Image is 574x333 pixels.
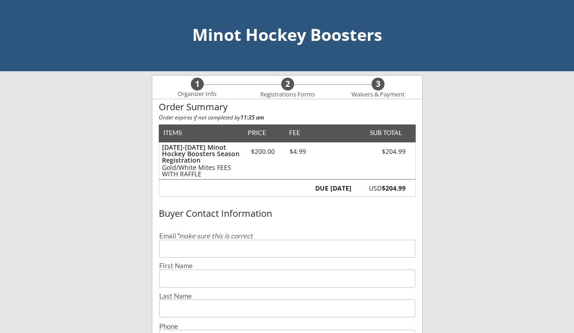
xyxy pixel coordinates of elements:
[244,148,283,155] div: $200.00
[382,184,406,192] strong: $204.99
[372,79,385,89] div: 3
[162,164,240,177] div: Gold/White Mites FEES WITH RAFFLE
[283,130,307,136] div: FEE
[366,130,402,136] div: SUB TOTAL
[256,91,319,98] div: Registrations Forms
[176,231,253,240] em: make sure this is correct
[191,79,204,89] div: 1
[357,185,406,192] div: USD
[159,209,416,219] div: Buyer Contact Information
[354,148,406,155] div: $204.99
[244,130,271,136] div: PRICE
[346,91,410,98] div: Waivers & Payment
[281,79,294,89] div: 2
[163,130,196,136] div: ITEMS
[240,113,264,121] strong: 11:35 am
[159,262,415,269] div: First Name
[159,323,415,330] div: Phone
[159,293,415,299] div: Last Name
[313,185,351,192] div: DUE [DATE]
[172,90,223,98] div: Organizer Info
[162,144,240,164] div: [DATE]-[DATE] Minot Hockey Boosters Season Registration
[159,102,416,112] div: Order Summary
[283,148,313,155] div: $4.99
[159,232,415,239] div: Email
[159,115,416,120] div: Order expires if not completed by
[9,27,565,43] div: Minot Hockey Boosters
